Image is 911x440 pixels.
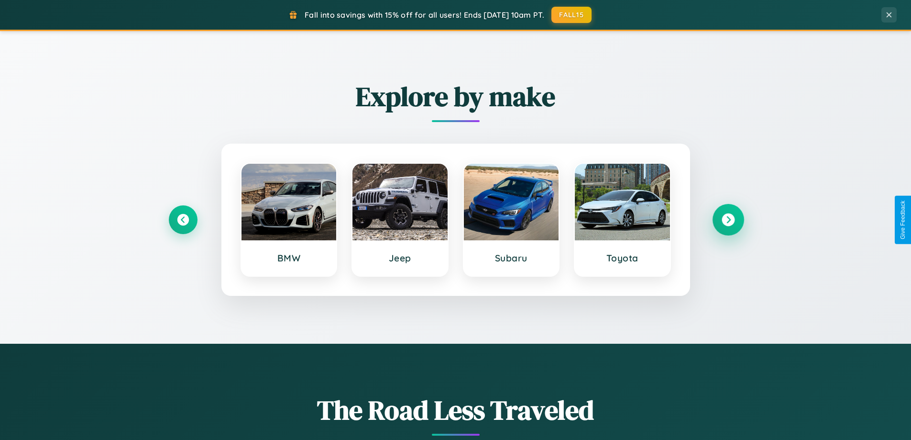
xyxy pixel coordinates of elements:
[305,10,544,20] span: Fall into savings with 15% off for all users! Ends [DATE] 10am PT.
[473,252,549,264] h3: Subaru
[900,201,906,239] div: Give Feedback
[362,252,438,264] h3: Jeep
[169,392,743,429] h1: The Road Less Traveled
[551,7,592,23] button: FALL15
[169,78,743,115] h2: Explore by make
[584,252,660,264] h3: Toyota
[251,252,327,264] h3: BMW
